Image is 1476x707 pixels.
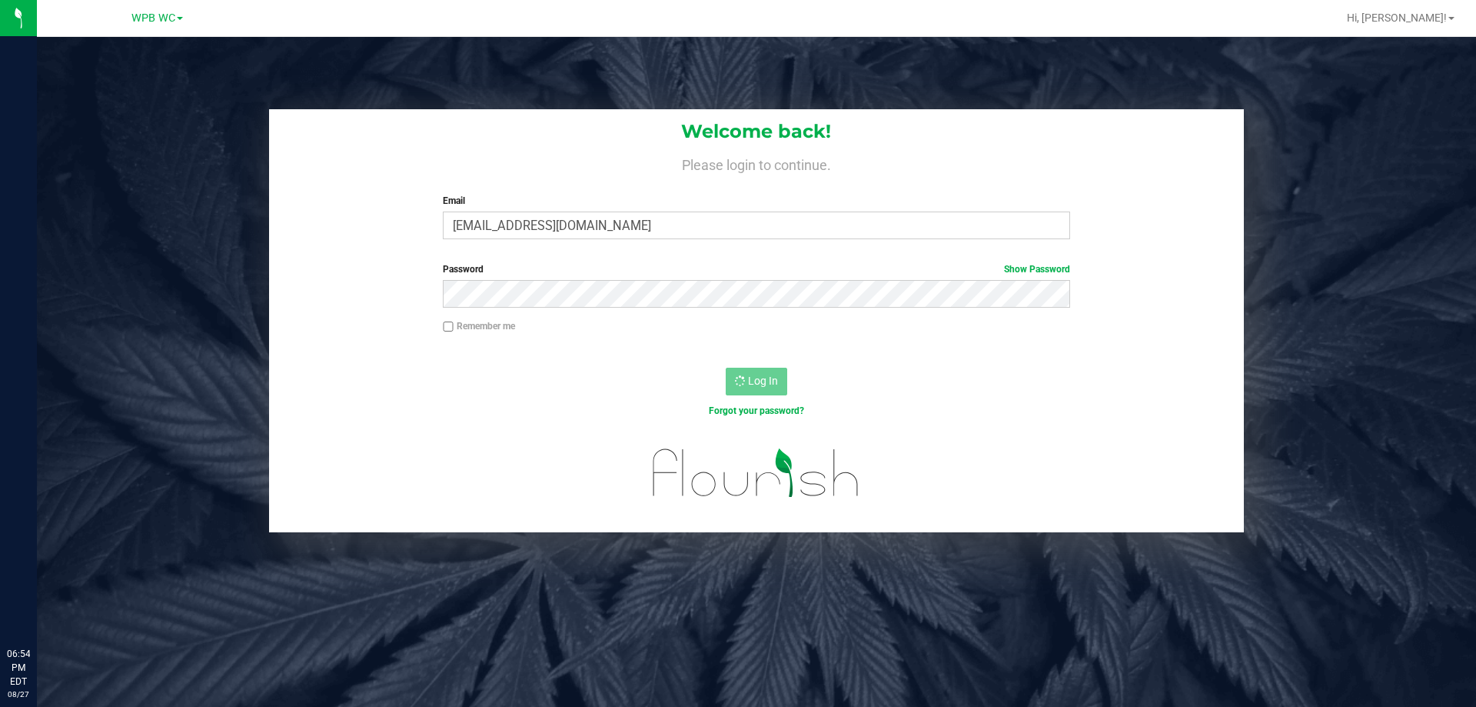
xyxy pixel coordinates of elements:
[269,122,1244,142] h1: Welcome back!
[131,12,175,25] span: WPB WC
[443,194,1069,208] label: Email
[269,154,1244,172] h4: Please login to continue.
[7,689,30,700] p: 08/27
[634,434,878,512] img: flourish_logo.svg
[443,322,454,332] input: Remember me
[443,264,484,275] span: Password
[443,319,515,333] label: Remember me
[726,368,787,395] button: Log In
[7,647,30,689] p: 06:54 PM EDT
[748,375,778,387] span: Log In
[1347,12,1447,24] span: Hi, [PERSON_NAME]!
[709,405,804,416] a: Forgot your password?
[1004,264,1070,275] a: Show Password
